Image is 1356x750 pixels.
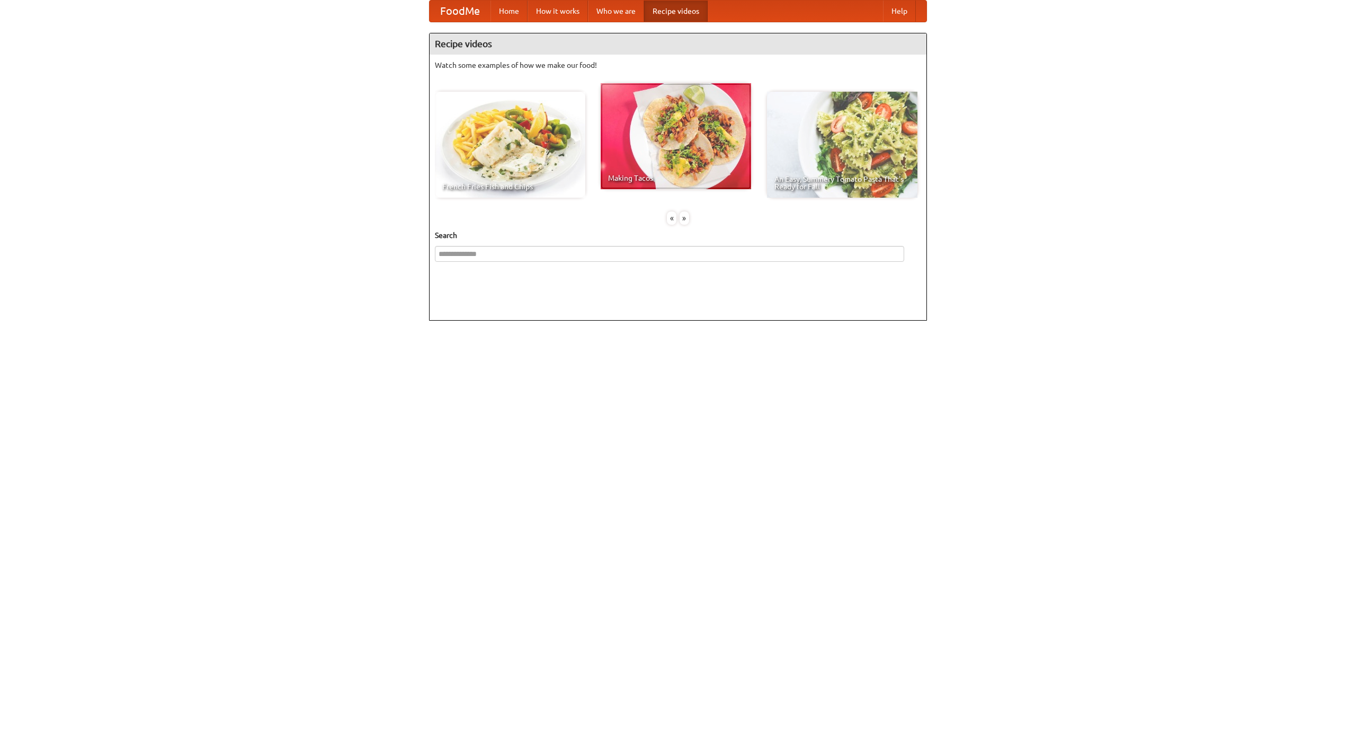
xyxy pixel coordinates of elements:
[442,183,578,190] span: French Fries Fish and Chips
[644,1,708,22] a: Recipe videos
[883,1,916,22] a: Help
[435,92,585,198] a: French Fries Fish and Chips
[528,1,588,22] a: How it works
[680,211,689,225] div: »
[601,83,751,189] a: Making Tacos
[490,1,528,22] a: Home
[430,33,926,55] h4: Recipe videos
[767,92,917,198] a: An Easy, Summery Tomato Pasta That's Ready for Fall
[667,211,676,225] div: «
[588,1,644,22] a: Who we are
[774,175,910,190] span: An Easy, Summery Tomato Pasta That's Ready for Fall
[430,1,490,22] a: FoodMe
[435,60,921,70] p: Watch some examples of how we make our food!
[435,230,921,241] h5: Search
[608,174,744,182] span: Making Tacos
